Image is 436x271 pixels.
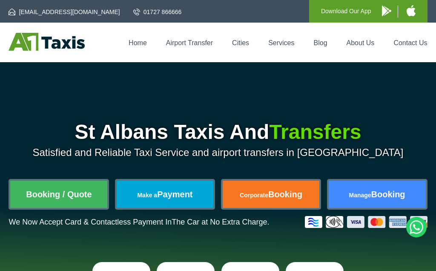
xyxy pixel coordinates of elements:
[9,122,427,142] h1: St Albans Taxis And
[321,6,371,17] p: Download Our App
[9,218,269,227] p: We Now Accept Card & Contactless Payment In
[9,147,427,159] p: Satisfied and Reliable Taxi Service and airport transfers in [GEOGRAPHIC_DATA]
[305,216,427,228] img: Credit And Debit Cards
[407,5,416,16] img: A1 Taxis iPhone App
[137,192,157,199] span: Make a
[268,39,294,46] a: Services
[117,181,214,208] a: Make aPayment
[133,8,182,16] a: 01727 866666
[393,39,427,46] a: Contact Us
[240,192,268,199] span: Corporate
[166,39,213,46] a: Airport Transfer
[232,39,249,46] a: Cities
[382,6,391,16] img: A1 Taxis Android App
[347,39,375,46] a: About Us
[10,181,107,208] a: Booking / Quote
[129,39,147,46] a: Home
[314,39,327,46] a: Blog
[172,218,269,226] span: The Car at No Extra Charge.
[9,8,120,16] a: [EMAIL_ADDRESS][DOMAIN_NAME]
[223,181,320,208] a: CorporateBooking
[349,192,371,199] span: Manage
[9,33,85,51] img: A1 Taxis St Albans LTD
[329,181,426,208] a: ManageBooking
[269,121,361,143] span: Transfers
